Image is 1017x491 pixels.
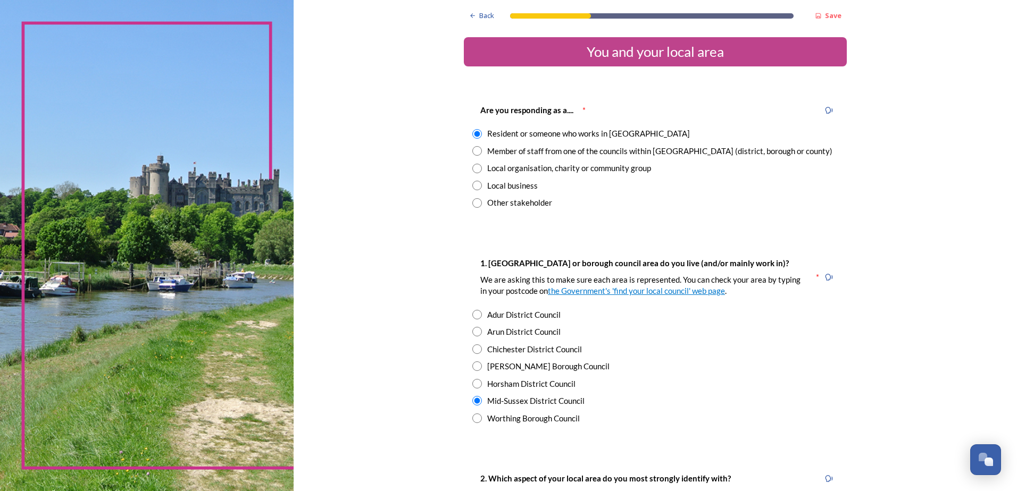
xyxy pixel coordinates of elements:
[487,180,538,192] div: Local business
[487,162,651,174] div: Local organisation, charity or community group
[480,258,789,268] strong: 1. [GEOGRAPHIC_DATA] or borough council area do you live (and/or mainly work in)?
[468,41,843,62] div: You and your local area
[487,128,690,140] div: Resident or someone who works in [GEOGRAPHIC_DATA]
[480,105,573,115] strong: Are you responding as a....
[970,444,1001,475] button: Open Chat
[487,343,582,355] div: Chichester District Council
[480,473,731,483] strong: 2. Which aspect of your local area do you most strongly identify with?
[825,11,841,20] strong: Save
[487,309,561,321] div: Adur District Council
[487,145,832,157] div: Member of staff from one of the councils within [GEOGRAPHIC_DATA] (district, borough or county)
[487,360,610,373] div: [PERSON_NAME] Borough Council
[487,378,576,390] div: Horsham District Council
[487,412,580,425] div: Worthing Borough Council
[487,197,552,209] div: Other stakeholder
[480,274,807,297] p: We are asking this to make sure each area is represented. You can check your area by typing in yo...
[487,395,585,407] div: Mid-Sussex District Council
[479,11,494,21] span: Back
[487,326,561,338] div: Arun District Council
[548,286,725,295] a: the Government's 'find your local council' web page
